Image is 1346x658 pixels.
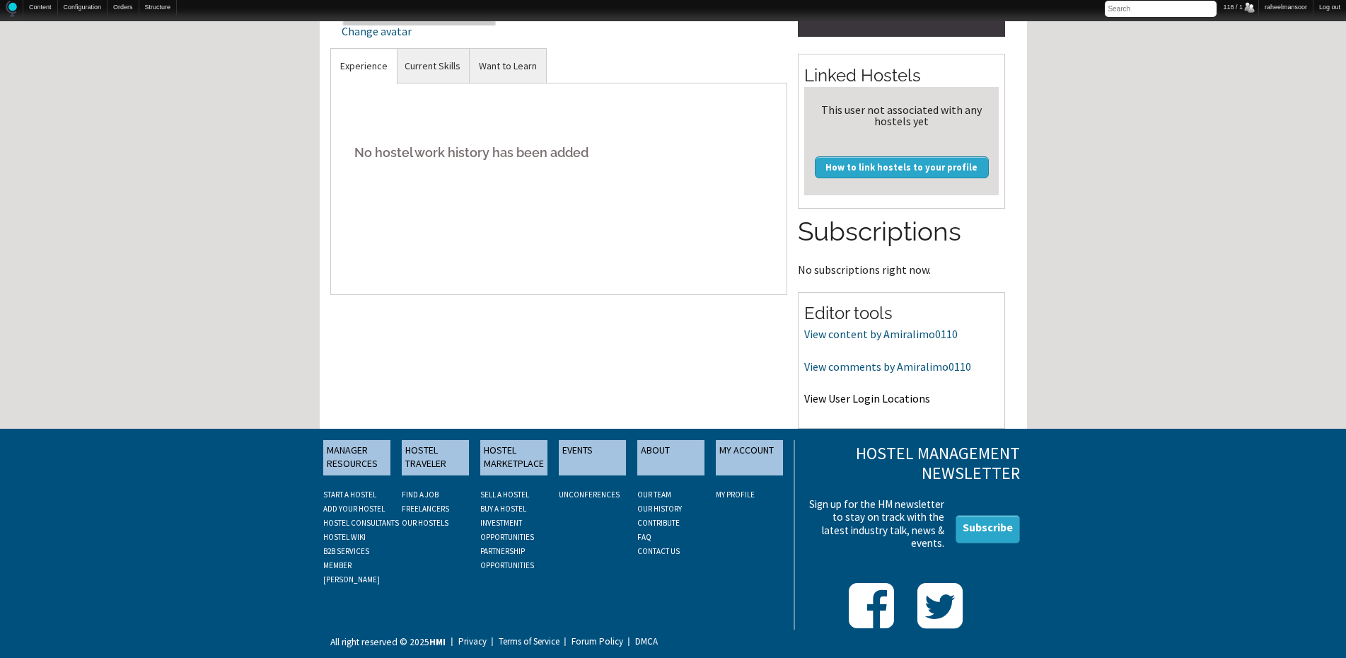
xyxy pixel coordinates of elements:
[323,546,369,556] a: B2B SERVICES
[323,490,376,500] a: START A HOSTEL
[805,444,1019,485] h3: Hostel Management Newsletter
[637,440,704,475] a: ABOUT
[330,635,446,650] p: All right reserved © 2025
[716,440,783,475] a: MY ACCOUNT
[815,156,989,178] a: How to link hostels to your profile
[480,518,534,542] a: INVESTMENT OPPORTUNITIES
[470,49,546,83] a: Want to Learn
[625,638,658,645] a: DMCA
[804,301,999,325] h2: Editor tools
[637,546,680,556] a: CONTACT US
[395,49,470,83] a: Current Skills
[489,638,559,645] a: Terms of Service
[323,518,399,528] a: HOSTEL CONSULTANTS
[480,546,534,570] a: PARTNERSHIP OPPORTUNITIES
[448,638,487,645] a: Privacy
[323,560,380,584] a: MEMBER [PERSON_NAME]
[637,518,680,528] a: CONTRIBUTE
[323,504,385,514] a: ADD YOUR HOSTEL
[804,64,999,88] h2: Linked Hostels
[637,504,682,514] a: OUR HISTORY
[480,504,526,514] a: BUY A HOSTEL
[402,504,449,514] a: FREELANCERS
[402,490,439,500] a: FIND A JOB
[804,391,930,405] a: View User Login Locations
[798,214,1005,275] section: No subscriptions right now.
[342,131,777,174] h5: No hostel work history has been added
[804,327,958,341] a: View content by Amiralimo0110
[323,532,366,542] a: HOSTEL WIKI
[1105,1,1217,17] input: Search
[342,25,498,37] div: Change avatar
[559,440,626,475] a: EVENTS
[6,1,17,17] img: Home
[716,490,755,500] a: My Profile
[637,532,651,542] a: FAQ
[562,638,623,645] a: Forum Policy
[559,490,620,500] a: UNCONFERENCES
[798,214,1005,250] h2: Subscriptions
[810,104,993,127] div: This user not associated with any hostels yet
[323,440,390,475] a: MANAGER RESOURCES
[331,49,397,83] a: Experience
[402,440,469,475] a: HOSTEL TRAVELER
[637,490,671,500] a: OUR TEAM
[480,440,547,475] a: HOSTEL MARKETPLACE
[956,515,1020,543] a: Subscribe
[804,359,971,374] a: View comments by Amiralimo0110
[402,518,448,528] a: OUR HOSTELS
[429,636,446,648] strong: HMI
[805,498,944,550] p: Sign up for the HM newsletter to stay on track with the latest industry talk, news & events.
[480,490,529,500] a: SELL A HOSTEL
